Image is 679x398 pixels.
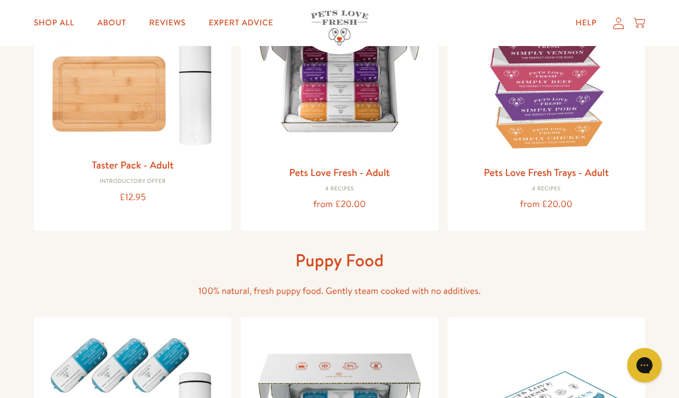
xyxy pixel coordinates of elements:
a: Pets Love Fresh Trays - Adult [484,165,609,179]
span: 100% natural, fresh puppy food. Gently steam cooked with no additives. [199,285,481,297]
div: from £20.00 [457,197,636,212]
a: Taster Pack - Adult [92,158,174,172]
div: 4 Recipes [457,186,636,193]
a: Expert Advice [200,12,283,35]
a: Pets Love Fresh - Adult [289,165,390,179]
div: Introductory Offer [43,178,222,185]
a: Reviews [140,12,194,35]
div: from £20.00 [250,197,429,212]
img: Pets Love Fresh [311,10,368,45]
div: 4 Recipes [250,186,429,193]
iframe: Gorgias live chat messenger [621,344,667,386]
div: £12.95 [43,190,222,205]
h1: Puppy Food [155,249,524,271]
a: Help [566,12,606,35]
a: About [88,12,135,35]
a: Shop All [25,12,83,35]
